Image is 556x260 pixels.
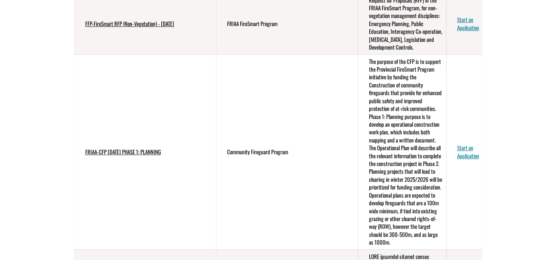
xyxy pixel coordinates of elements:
td: FRIAA-CFP AUGUST 2025 PHASE 1: PLANNING [74,54,216,249]
a: Start an Application [457,144,479,159]
td: Community Fireguard Program [216,54,358,249]
a: Start an Application [457,15,479,31]
td: The purpose of the CFP is to support the Provincial FireSmart Program initiative by funding the C... [358,54,446,249]
a: FFP-FireSmart RFP (Non-Vegetation) - [DATE] [85,19,174,28]
a: FRIAA-CFP [DATE] PHASE 1: PLANNING [85,148,161,156]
